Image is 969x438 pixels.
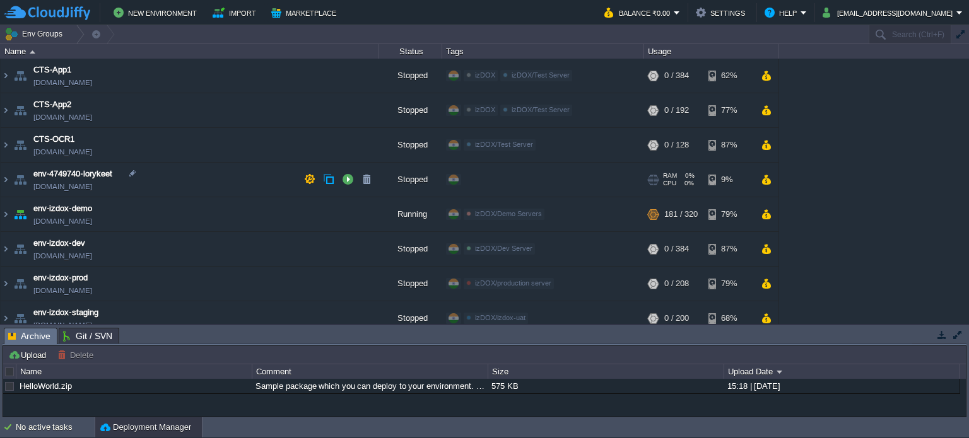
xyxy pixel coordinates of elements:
[645,44,778,59] div: Usage
[20,381,72,391] a: HelloWorld.zip
[33,64,71,76] a: CTS-App1
[823,5,956,20] button: [EMAIL_ADDRESS][DOMAIN_NAME]
[916,388,956,425] iframe: chat widget
[708,197,749,231] div: 79%
[475,106,495,113] span: izDOX
[664,232,689,266] div: 0 / 384
[11,197,29,231] img: AMDAwAAAACH5BAEAAAAALAAAAAABAAEAAAICRAEAOw==
[33,168,112,180] a: env-4749740-lorykeet
[11,128,29,162] img: AMDAwAAAACH5BAEAAAAALAAAAAABAAEAAAICRAEAOw==
[11,59,29,93] img: AMDAwAAAACH5BAEAAAAALAAAAAABAAEAAAICRAEAOw==
[33,215,92,228] span: [DOMAIN_NAME]
[379,163,442,197] div: Stopped
[475,71,495,79] span: izDOX
[379,93,442,127] div: Stopped
[708,301,749,335] div: 68%
[33,319,92,331] span: [DOMAIN_NAME]
[8,349,50,360] button: Upload
[1,128,11,162] img: AMDAwAAAACH5BAEAAAAALAAAAAABAAEAAAICRAEAOw==
[380,44,442,59] div: Status
[100,421,191,434] button: Deployment Manager
[33,111,92,124] span: [DOMAIN_NAME]
[1,163,11,197] img: AMDAwAAAACH5BAEAAAAALAAAAAABAAEAAAICRAEAOw==
[213,5,260,20] button: Import
[30,50,35,54] img: AMDAwAAAACH5BAEAAAAALAAAAAABAAEAAAICRAEAOw==
[724,379,959,393] div: 15:18 | [DATE]
[489,364,724,379] div: Size
[379,267,442,301] div: Stopped
[1,267,11,301] img: AMDAwAAAACH5BAEAAAAALAAAAAABAAEAAAICRAEAOw==
[488,379,723,393] div: 575 KB
[379,232,442,266] div: Stopped
[475,279,551,287] span: izDOX/production server
[663,172,677,180] span: RAM
[512,71,570,79] span: izDOX/Test Server
[114,5,201,20] button: New Environment
[475,314,526,321] span: izDOX/izdox-uat
[33,272,88,284] a: env-izdox-prod
[512,106,570,113] span: izDOX/Test Server
[1,59,11,93] img: AMDAwAAAACH5BAEAAAAALAAAAAABAAEAAAICRAEAOw==
[475,141,533,148] span: izDOX/Test Server
[271,5,340,20] button: Marketplace
[708,128,749,162] div: 87%
[11,232,29,266] img: AMDAwAAAACH5BAEAAAAALAAAAAABAAEAAAICRAEAOw==
[33,133,74,146] a: CTS-OCR1
[708,93,749,127] div: 77%
[682,172,695,180] span: 0%
[708,267,749,301] div: 79%
[664,301,689,335] div: 0 / 200
[17,364,252,379] div: Name
[443,44,643,59] div: Tags
[63,328,112,343] span: Git / SVN
[33,250,92,262] span: [DOMAIN_NAME]
[708,163,749,197] div: 9%
[33,202,92,215] a: env-izdox-demo
[33,146,92,158] span: [DOMAIN_NAME]
[33,180,92,193] span: [DOMAIN_NAME]
[33,306,98,319] a: env-izdox-staging
[33,98,71,111] a: CTS-App2
[1,197,11,231] img: AMDAwAAAACH5BAEAAAAALAAAAAABAAEAAAICRAEAOw==
[664,93,689,127] div: 0 / 192
[4,25,67,43] button: Env Groups
[604,5,674,20] button: Balance ₹0.00
[11,163,29,197] img: AMDAwAAAACH5BAEAAAAALAAAAAABAAEAAAICRAEAOw==
[379,128,442,162] div: Stopped
[1,301,11,335] img: AMDAwAAAACH5BAEAAAAALAAAAAABAAEAAAICRAEAOw==
[33,76,92,89] span: [DOMAIN_NAME]
[708,59,749,93] div: 62%
[1,232,11,266] img: AMDAwAAAACH5BAEAAAAALAAAAAABAAEAAAICRAEAOw==
[664,59,689,93] div: 0 / 384
[708,232,749,266] div: 87%
[4,5,90,21] img: CloudJiffy
[252,379,487,393] div: Sample package which you can deploy to your environment. Feel free to delete and upload a package...
[253,364,488,379] div: Comment
[1,93,11,127] img: AMDAwAAAACH5BAEAAAAALAAAAAABAAEAAAICRAEAOw==
[475,210,542,217] span: izDOX/Demo Servers
[11,93,29,127] img: AMDAwAAAACH5BAEAAAAALAAAAAABAAEAAAICRAEAOw==
[57,349,97,360] button: Delete
[725,364,960,379] div: Upload Date
[681,180,694,187] span: 0%
[33,284,92,297] span: [DOMAIN_NAME]
[1,44,379,59] div: Name
[664,267,689,301] div: 0 / 208
[765,5,801,20] button: Help
[8,328,50,344] span: Archive
[379,301,442,335] div: Stopped
[11,267,29,301] img: AMDAwAAAACH5BAEAAAAALAAAAAABAAEAAAICRAEAOw==
[664,128,689,162] div: 0 / 128
[664,197,698,231] div: 181 / 320
[33,237,85,250] a: env-izdox-dev
[379,59,442,93] div: Stopped
[475,245,532,252] span: izDOX/Dev Server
